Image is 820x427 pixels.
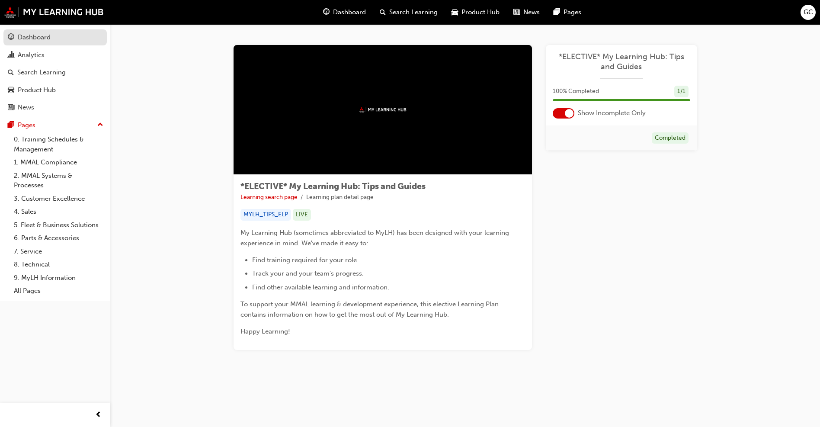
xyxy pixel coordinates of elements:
div: Dashboard [18,32,51,42]
a: 9. MyLH Information [10,271,107,285]
span: guage-icon [8,34,14,42]
a: News [3,100,107,116]
span: news-icon [513,7,520,18]
span: car-icon [452,7,458,18]
a: guage-iconDashboard [316,3,373,21]
span: prev-icon [95,410,102,421]
span: guage-icon [323,7,330,18]
a: news-iconNews [506,3,547,21]
a: 2. MMAL Systems & Processes [10,169,107,192]
a: Analytics [3,47,107,63]
a: Learning search page [240,193,298,201]
a: *ELECTIVE* My Learning Hub: Tips and Guides [553,52,690,71]
a: 5. Fleet & Business Solutions [10,218,107,232]
span: search-icon [8,69,14,77]
span: pages-icon [554,7,560,18]
a: 4. Sales [10,205,107,218]
span: pages-icon [8,122,14,129]
img: mmal [359,107,407,112]
div: News [18,103,34,112]
span: My Learning Hub (sometimes abbreviated to MyLH) has been designed with your learning experience i... [240,229,511,247]
img: mmal [4,6,104,18]
a: 7. Service [10,245,107,258]
button: Pages [3,117,107,133]
span: *ELECTIVE* My Learning Hub: Tips and Guides [240,181,426,191]
div: Completed [652,132,689,144]
span: up-icon [97,119,103,131]
span: Find training required for your role. [252,256,359,264]
span: 100 % Completed [553,87,599,96]
span: car-icon [8,87,14,94]
a: search-iconSearch Learning [373,3,445,21]
div: Pages [18,120,35,130]
a: car-iconProduct Hub [445,3,506,21]
span: To support your MMAL learning & development experience, this elective Learning Plan contains info... [240,300,500,318]
span: News [523,7,540,17]
button: GC [801,5,816,20]
a: Product Hub [3,82,107,98]
div: MYLH_TIPS_ELP [240,209,291,221]
span: Search Learning [389,7,438,17]
span: Show Incomplete Only [578,108,646,118]
div: LIVE [293,209,311,221]
li: Learning plan detail page [306,193,374,202]
div: Search Learning [17,67,66,77]
span: Happy Learning! [240,327,290,335]
a: All Pages [10,284,107,298]
button: DashboardAnalyticsSearch LearningProduct HubNews [3,28,107,117]
span: Product Hub [461,7,500,17]
span: Dashboard [333,7,366,17]
a: 1. MMAL Compliance [10,156,107,169]
a: 0. Training Schedules & Management [10,133,107,156]
a: 3. Customer Excellence [10,192,107,205]
span: chart-icon [8,51,14,59]
span: Pages [564,7,581,17]
span: news-icon [8,104,14,112]
span: GC [804,7,813,17]
a: 6. Parts & Accessories [10,231,107,245]
span: search-icon [380,7,386,18]
a: Search Learning [3,64,107,80]
a: Dashboard [3,29,107,45]
div: 1 / 1 [674,86,689,97]
span: Find other available learning and information. [252,283,389,291]
span: Track your and your team's progress. [252,270,364,277]
div: Analytics [18,50,45,60]
a: pages-iconPages [547,3,588,21]
div: Product Hub [18,85,56,95]
a: 8. Technical [10,258,107,271]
